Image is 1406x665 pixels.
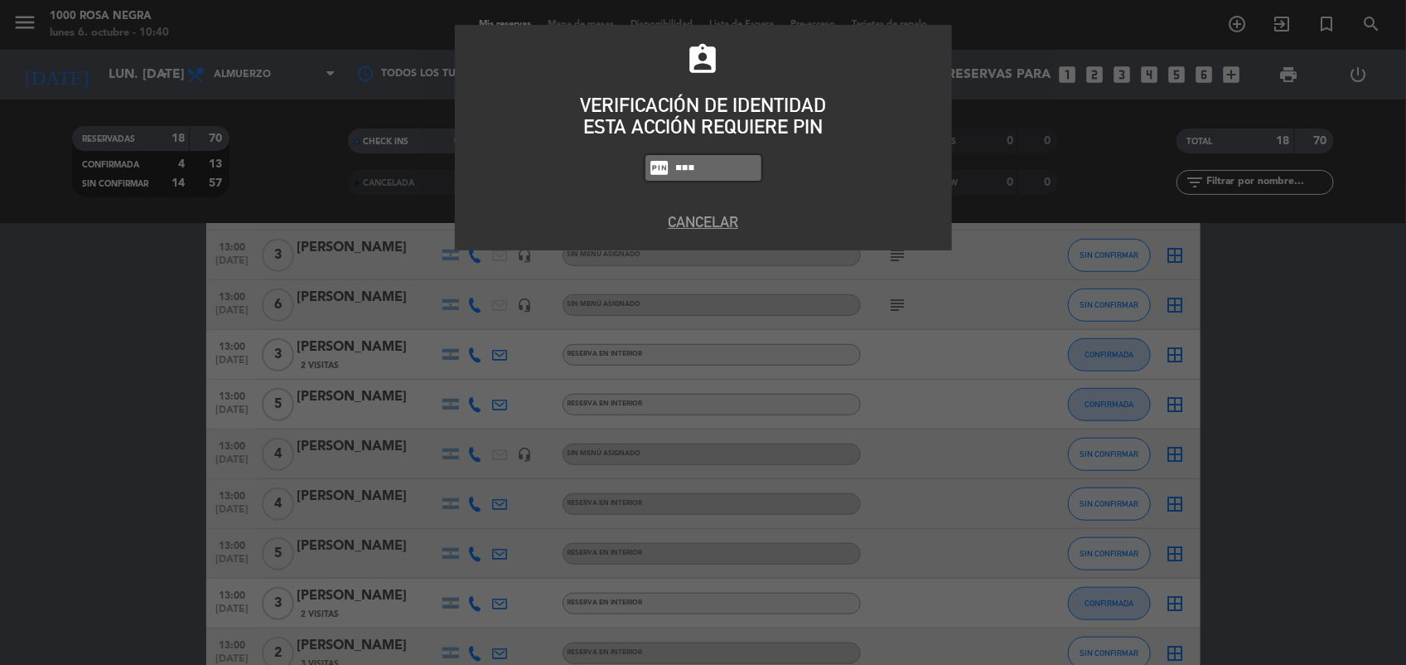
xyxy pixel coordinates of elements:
[467,211,940,233] button: Cancelar
[674,158,757,177] input: 1234
[650,158,670,178] i: fiber_pin
[467,116,940,138] div: ESTA ACCIÓN REQUIERE PIN
[467,95,940,116] div: VERIFICACIÓN DE IDENTIDAD
[686,42,721,77] i: assignment_ind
